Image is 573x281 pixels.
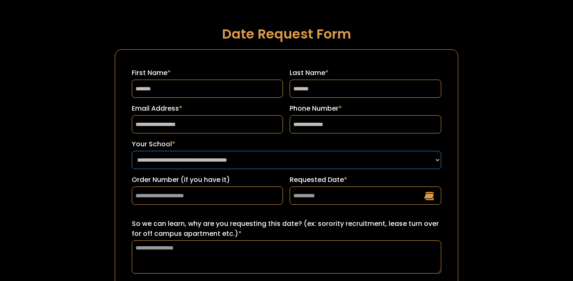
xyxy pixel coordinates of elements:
[290,104,441,114] label: Phone Number
[132,175,283,185] label: Order Number (if you have it)
[132,139,442,149] label: Your School
[132,68,283,78] label: First Name
[115,27,459,41] h1: Date Request Form
[290,175,441,185] label: Requested Date
[132,219,442,239] label: So we can learn, why are you requesting this date? (ex: sorority recruitment, lease turn over for...
[132,104,283,114] label: Email Address
[290,68,441,78] label: Last Name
